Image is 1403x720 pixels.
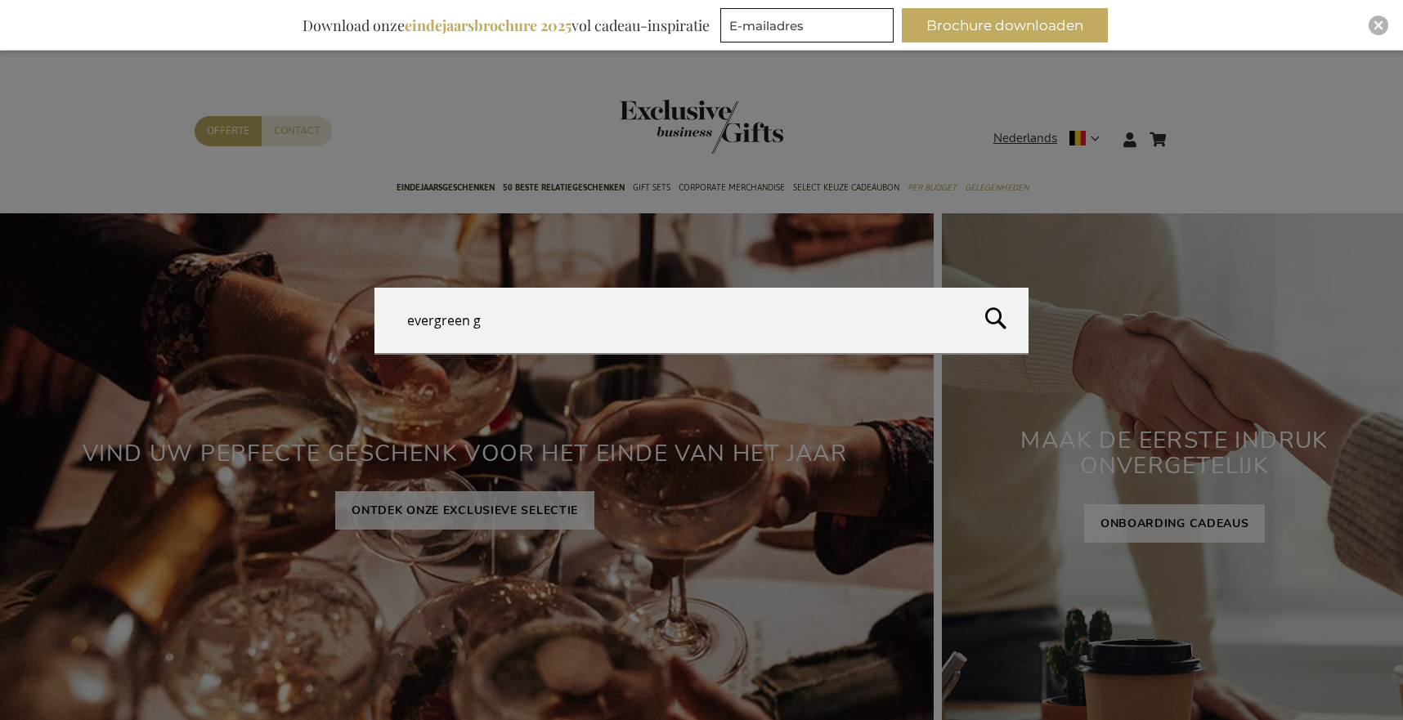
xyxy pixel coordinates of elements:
input: Doorzoek de hele winkel [374,288,1029,353]
b: eindejaarsbrochure 2025 [405,16,572,35]
input: E-mailadres [720,8,894,42]
form: marketing offers and promotions [720,8,899,47]
button: Brochure downloaden [902,8,1108,42]
div: Close [1369,16,1388,35]
div: Download onze vol cadeau-inspiratie [295,8,717,42]
img: Close [1374,20,1383,30]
